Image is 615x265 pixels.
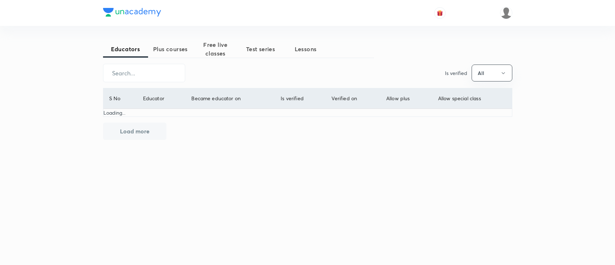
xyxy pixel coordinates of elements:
a: Company Logo [103,8,161,18]
img: nikita patil [500,7,512,19]
th: Allow plus [380,88,432,109]
th: S No [103,88,137,109]
button: avatar [434,7,446,19]
p: Is verified [445,69,467,77]
th: Educator [137,88,186,109]
button: Load more [103,123,166,140]
span: Educators [103,45,148,53]
img: Company Logo [103,8,161,17]
th: Allow special class [432,88,512,109]
span: Test series [238,45,283,53]
img: avatar [437,10,443,16]
th: Became educator on [186,88,275,109]
span: Plus courses [148,45,193,53]
span: Lessons [283,45,328,53]
th: Is verified [275,88,326,109]
button: All [472,65,512,81]
th: Verified on [326,88,380,109]
input: Search... [103,64,185,82]
span: Free live classes [193,40,238,58]
p: Loading... [103,109,512,116]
